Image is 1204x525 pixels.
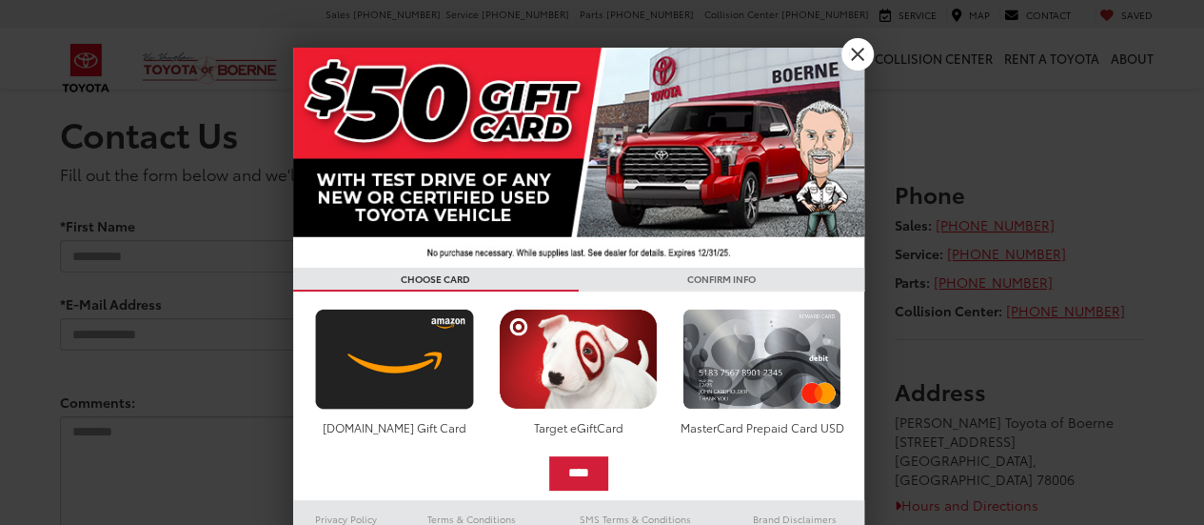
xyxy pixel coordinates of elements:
div: MasterCard Prepaid Card USD [678,419,846,435]
img: mastercard.png [678,309,846,410]
h3: CHOOSE CARD [293,268,579,292]
div: [DOMAIN_NAME] Gift Card [310,419,479,435]
img: amazoncard.png [310,309,479,410]
img: 42635_top_851395.jpg [293,48,864,268]
h3: CONFIRM INFO [579,268,864,292]
div: Target eGiftCard [494,419,662,435]
img: targetcard.png [494,309,662,410]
